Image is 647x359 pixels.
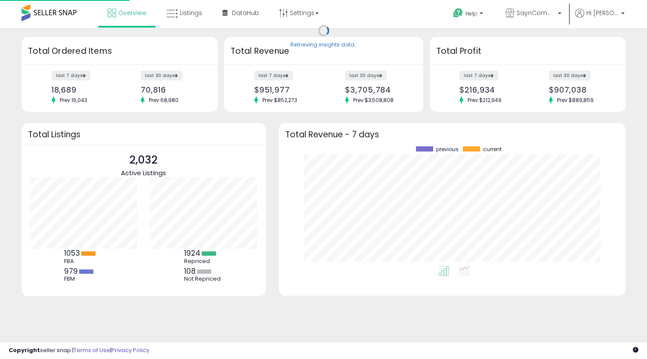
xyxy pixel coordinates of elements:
[141,71,182,80] label: last 30 days
[254,71,293,80] label: last 7 days
[9,346,40,354] strong: Copyright
[52,71,90,80] label: last 7 days
[345,85,408,94] div: $3,705,784
[483,146,502,152] span: current
[184,266,196,276] b: 108
[436,45,619,57] h3: Total Profit
[141,85,202,94] div: 70,816
[586,9,619,17] span: Hi [PERSON_NAME]
[258,96,302,104] span: Prev: $852,273
[232,9,259,17] span: DataHub
[145,96,183,104] span: Prev: 68,980
[549,85,610,94] div: $907,038
[121,168,166,177] span: Active Listings
[254,85,317,94] div: $951,977
[52,85,113,94] div: 18,689
[436,146,459,152] span: previous
[64,248,80,258] b: 1053
[64,266,78,276] b: 979
[231,45,417,57] h3: Total Revenue
[549,71,591,80] label: last 30 days
[446,1,492,28] a: Help
[285,131,619,138] h3: Total Revenue - 7 days
[459,85,521,94] div: $216,934
[349,96,398,104] span: Prev: $3,508,808
[64,275,103,282] div: FBM
[64,258,103,265] div: FBA
[184,258,223,265] div: Repriced
[55,96,92,104] span: Prev: 16,043
[28,45,211,57] h3: Total Ordered Items
[453,8,463,19] i: Get Help
[74,346,110,354] a: Terms of Use
[121,152,166,168] p: 2,032
[290,41,357,49] div: Retrieving insights data..
[118,9,146,17] span: Overview
[575,9,625,28] a: Hi [PERSON_NAME]
[553,96,598,104] span: Prev: $889,859
[517,9,555,17] span: SaynCommerce
[463,96,506,104] span: Prev: $212,949
[184,248,200,258] b: 1924
[111,346,149,354] a: Privacy Policy
[465,10,477,17] span: Help
[459,71,498,80] label: last 7 days
[345,71,387,80] label: last 30 days
[9,347,149,355] div: seller snap | |
[184,275,223,282] div: Not Repriced
[28,131,259,138] h3: Total Listings
[180,9,202,17] span: Listings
